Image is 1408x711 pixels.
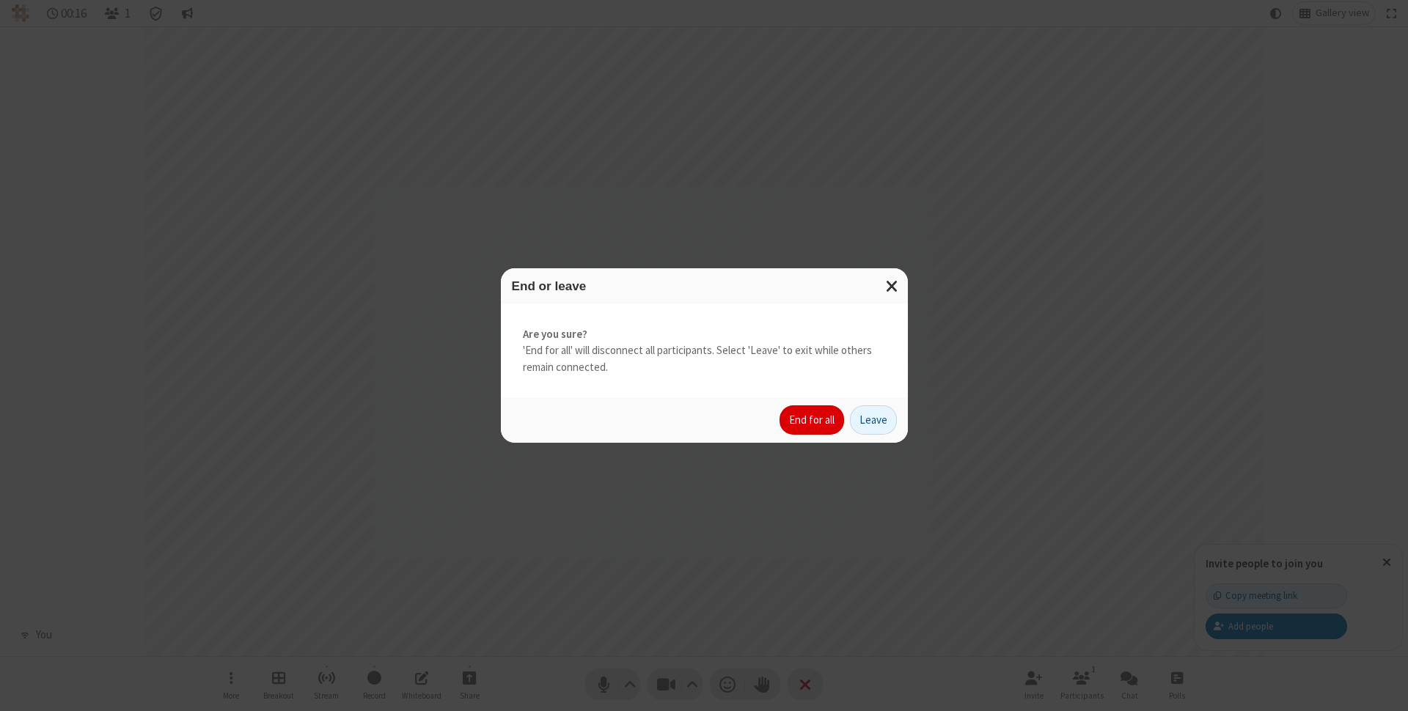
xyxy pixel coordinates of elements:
button: Close modal [877,268,908,304]
strong: Are you sure? [523,326,886,343]
button: Leave [850,405,897,435]
h3: End or leave [512,279,897,293]
button: End for all [780,405,844,435]
div: 'End for all' will disconnect all participants. Select 'Leave' to exit while others remain connec... [501,304,908,398]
